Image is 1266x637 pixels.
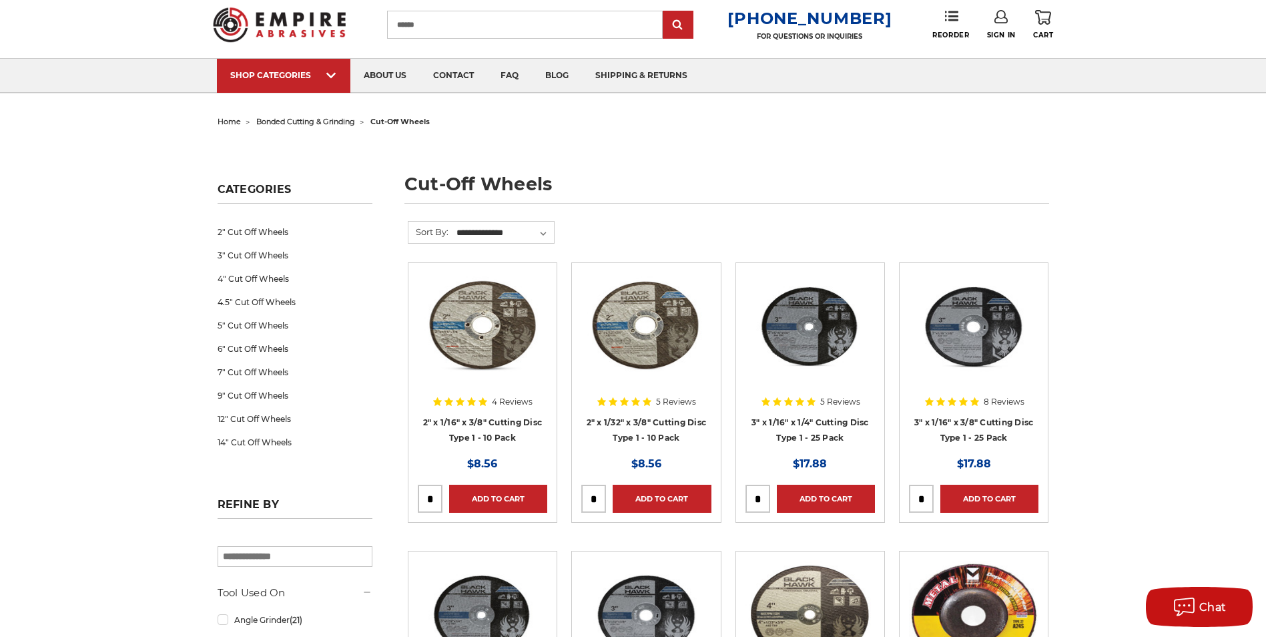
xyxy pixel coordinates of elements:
span: (21) [290,615,302,625]
a: Reorder [932,10,969,39]
img: 3” x .0625” x 1/4” Die Grinder Cut-Off Wheels by Black Hawk Abrasives [745,272,875,379]
a: Add to Cart [449,485,547,513]
a: 3" Cut Off Wheels [218,244,372,267]
h5: Refine by [218,498,372,519]
a: 7" Cut Off Wheels [218,361,372,384]
input: Submit [665,12,691,39]
a: Add to Cart [613,485,711,513]
span: Sign In [987,31,1016,39]
a: 4" Cut Off Wheels [218,267,372,290]
span: Chat [1199,601,1227,614]
a: Angle Grinder [218,608,372,632]
span: cut-off wheels [370,117,430,126]
img: 2" x 1/16" x 3/8" Cut Off Wheel [418,272,547,379]
h5: Categories [218,183,372,204]
a: Cart [1033,10,1053,39]
select: Sort By: [454,223,554,243]
span: Cart [1033,31,1053,39]
a: 2" x 1/16" x 3/8" Cut Off Wheel [418,272,547,443]
a: home [218,117,241,126]
a: shipping & returns [582,59,701,93]
a: Add to Cart [940,485,1038,513]
span: $8.56 [467,457,497,470]
a: 4.5" Cut Off Wheels [218,290,372,314]
a: 9" Cut Off Wheels [218,384,372,407]
span: $8.56 [631,457,661,470]
span: $17.88 [957,457,991,470]
a: Add to Cart [777,485,875,513]
a: 6" Cut Off Wheels [218,337,372,361]
span: Reorder [932,31,969,39]
img: 3" x 1/16" x 3/8" Cutting Disc [909,272,1038,379]
a: 14" Cut Off Wheels [218,431,372,454]
a: blog [532,59,582,93]
a: faq [487,59,532,93]
a: 2" x 1/32" x 3/8" Cut Off Wheel [581,272,711,443]
a: 5" Cut Off Wheels [218,314,372,337]
a: [PHONE_NUMBER] [727,9,892,28]
span: $17.88 [793,457,827,470]
a: bonded cutting & grinding [256,117,355,126]
a: 3” x .0625” x 1/4” Die Grinder Cut-Off Wheels by Black Hawk Abrasives [745,272,875,443]
p: FOR QUESTIONS OR INQUIRIES [727,32,892,41]
a: 2" Cut Off Wheels [218,220,372,244]
label: Sort By: [408,222,448,242]
a: 3" x 1/16" x 3/8" Cutting Disc [909,272,1038,443]
div: SHOP CATEGORIES [230,70,337,80]
a: contact [420,59,487,93]
a: about us [350,59,420,93]
button: Chat [1146,587,1253,627]
a: 12" Cut Off Wheels [218,407,372,431]
h1: cut-off wheels [404,175,1049,204]
h5: Tool Used On [218,585,372,601]
img: 2" x 1/32" x 3/8" Cut Off Wheel [581,272,711,379]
